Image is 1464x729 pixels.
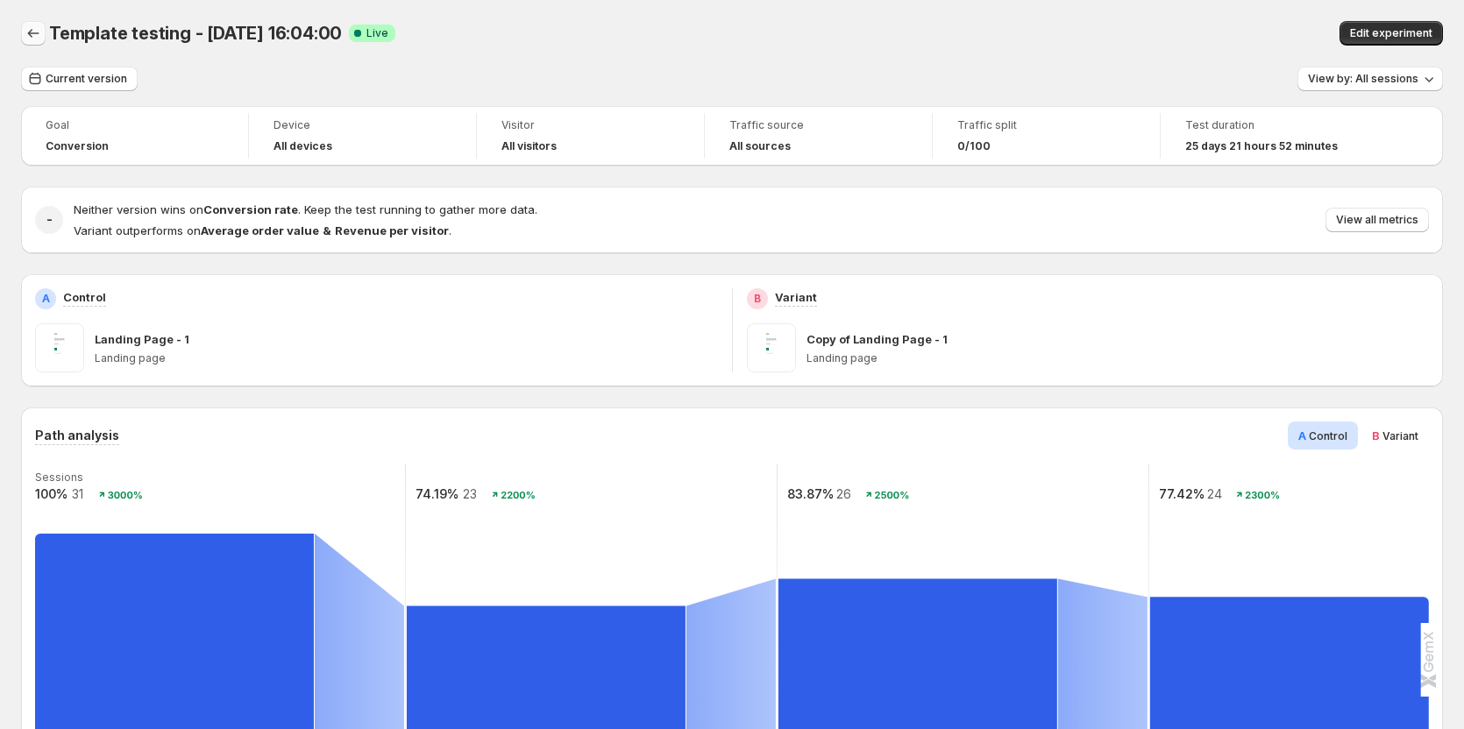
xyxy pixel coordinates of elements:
[1185,139,1338,153] span: 25 days 21 hours 52 minutes
[35,471,83,484] text: Sessions
[42,292,50,306] h2: A
[1350,26,1432,40] span: Edit experiment
[501,139,557,153] h4: All visitors
[21,67,138,91] button: Current version
[274,139,332,153] h4: All devices
[35,486,68,501] text: 100%
[274,118,451,132] span: Device
[775,288,817,306] p: Variant
[1340,21,1443,46] button: Edit experiment
[46,117,224,155] a: GoalConversion
[74,202,537,216] span: Neither version wins on . Keep the test running to gather more data.
[957,139,991,153] span: 0/100
[95,351,718,365] p: Landing page
[46,72,127,86] span: Current version
[836,486,851,501] text: 26
[729,118,907,132] span: Traffic source
[747,323,796,372] img: Copy of Landing Page - 1
[463,486,477,501] text: 23
[416,486,458,501] text: 74.19%
[35,427,119,444] h3: Path analysis
[501,118,679,132] span: Visitor
[1185,117,1364,155] a: Test duration25 days 21 hours 52 minutes
[1372,428,1380,442] span: B
[1159,486,1205,501] text: 77.42%
[21,21,46,46] button: Back
[1309,429,1347,442] span: Control
[72,486,83,501] text: 31
[787,486,834,501] text: 83.87%
[1297,67,1443,91] button: View by: All sessions
[108,489,143,501] text: 3000%
[46,118,224,132] span: Goal
[49,23,342,44] span: Template testing - [DATE] 16:04:00
[1207,486,1222,501] text: 24
[875,489,910,501] text: 2500%
[807,351,1430,365] p: Landing page
[729,139,791,153] h4: All sources
[46,139,109,153] span: Conversion
[74,223,451,237] span: Variant outperforms on .
[1245,489,1280,501] text: 2300%
[35,323,84,372] img: Landing Page - 1
[807,330,948,348] p: Copy of Landing Page - 1
[501,117,679,155] a: VisitorAll visitors
[63,288,106,306] p: Control
[1382,429,1418,442] span: Variant
[335,223,449,237] strong: Revenue per visitor
[1298,428,1306,442] span: A
[201,223,319,237] strong: Average order value
[957,118,1135,132] span: Traffic split
[957,117,1135,155] a: Traffic split0/100
[1325,208,1429,232] button: View all metrics
[95,330,189,348] p: Landing Page - 1
[366,26,388,40] span: Live
[323,223,331,237] strong: &
[1185,118,1364,132] span: Test duration
[46,211,53,229] h2: -
[729,117,907,155] a: Traffic sourceAll sources
[501,489,536,501] text: 2200%
[754,292,761,306] h2: B
[1308,72,1418,86] span: View by: All sessions
[1336,213,1418,227] span: View all metrics
[203,202,298,216] strong: Conversion rate
[274,117,451,155] a: DeviceAll devices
